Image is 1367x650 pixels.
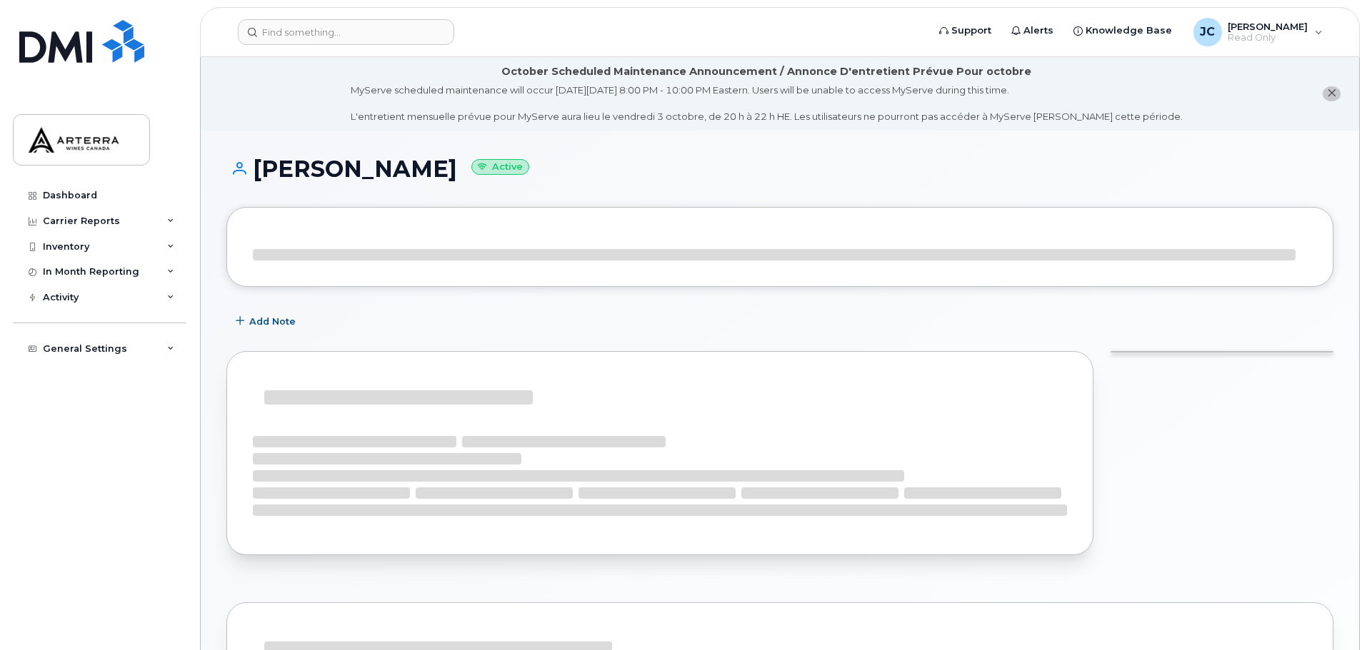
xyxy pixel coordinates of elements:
div: October Scheduled Maintenance Announcement / Annonce D'entretient Prévue Pour octobre [501,64,1031,79]
button: Add Note [226,308,308,334]
button: close notification [1323,86,1341,101]
div: MyServe scheduled maintenance will occur [DATE][DATE] 8:00 PM - 10:00 PM Eastern. Users will be u... [351,83,1183,123]
h1: [PERSON_NAME] [226,156,1333,181]
small: Active [471,159,529,176]
span: Add Note [249,315,296,328]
